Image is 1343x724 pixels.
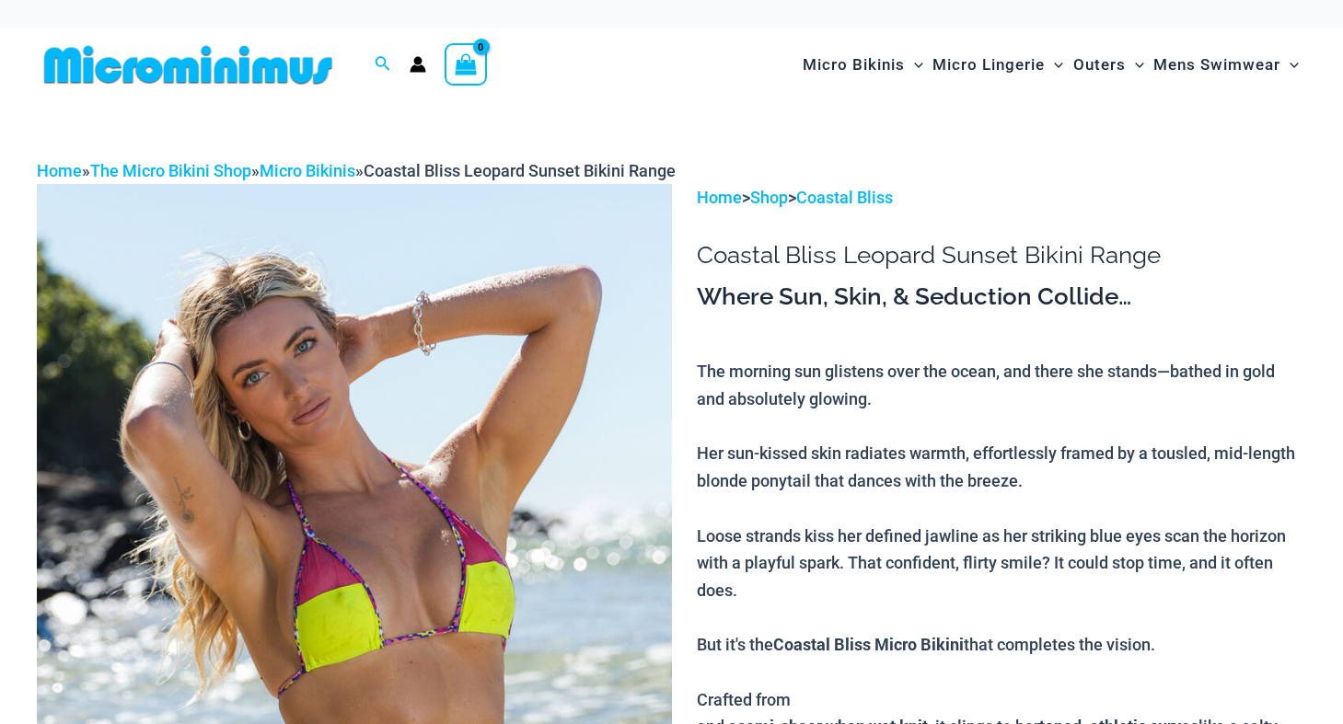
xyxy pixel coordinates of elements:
span: Menu Toggle [1126,41,1144,88]
span: Micro Lingerie [932,41,1045,88]
span: Micro Bikinis [803,41,905,88]
a: OutersMenu ToggleMenu Toggle [1069,37,1149,93]
a: Coastal Bliss [796,188,893,207]
h1: Coastal Bliss Leopard Sunset Bikini Range [697,241,1306,270]
nav: Site Navigation [795,34,1306,96]
span: Menu Toggle [1045,41,1063,88]
span: Menu Toggle [905,41,923,88]
span: Mens Swimwear [1153,41,1280,88]
a: Micro LingerieMenu ToggleMenu Toggle [928,37,1068,93]
a: Micro BikinisMenu ToggleMenu Toggle [798,37,928,93]
img: MM SHOP LOGO FLAT [37,44,340,86]
span: Outers [1073,41,1126,88]
a: Search icon link [375,53,391,76]
b: Coastal Bliss Micro Bikini [773,633,964,655]
a: Micro Bikinis [260,161,355,180]
a: The Micro Bikini Shop [90,161,251,180]
span: Coastal Bliss Leopard Sunset Bikini Range [364,161,676,180]
span: » » » [37,161,676,180]
span: Menu Toggle [1280,41,1299,88]
a: Account icon link [410,56,426,73]
a: Mens SwimwearMenu ToggleMenu Toggle [1149,37,1303,93]
a: Home [697,188,742,207]
h3: Where Sun, Skin, & Seduction Collide… [697,282,1306,313]
a: View Shopping Cart, empty [445,43,487,86]
p: > > [697,184,1306,212]
a: Shop [750,188,788,207]
a: Home [37,161,82,180]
